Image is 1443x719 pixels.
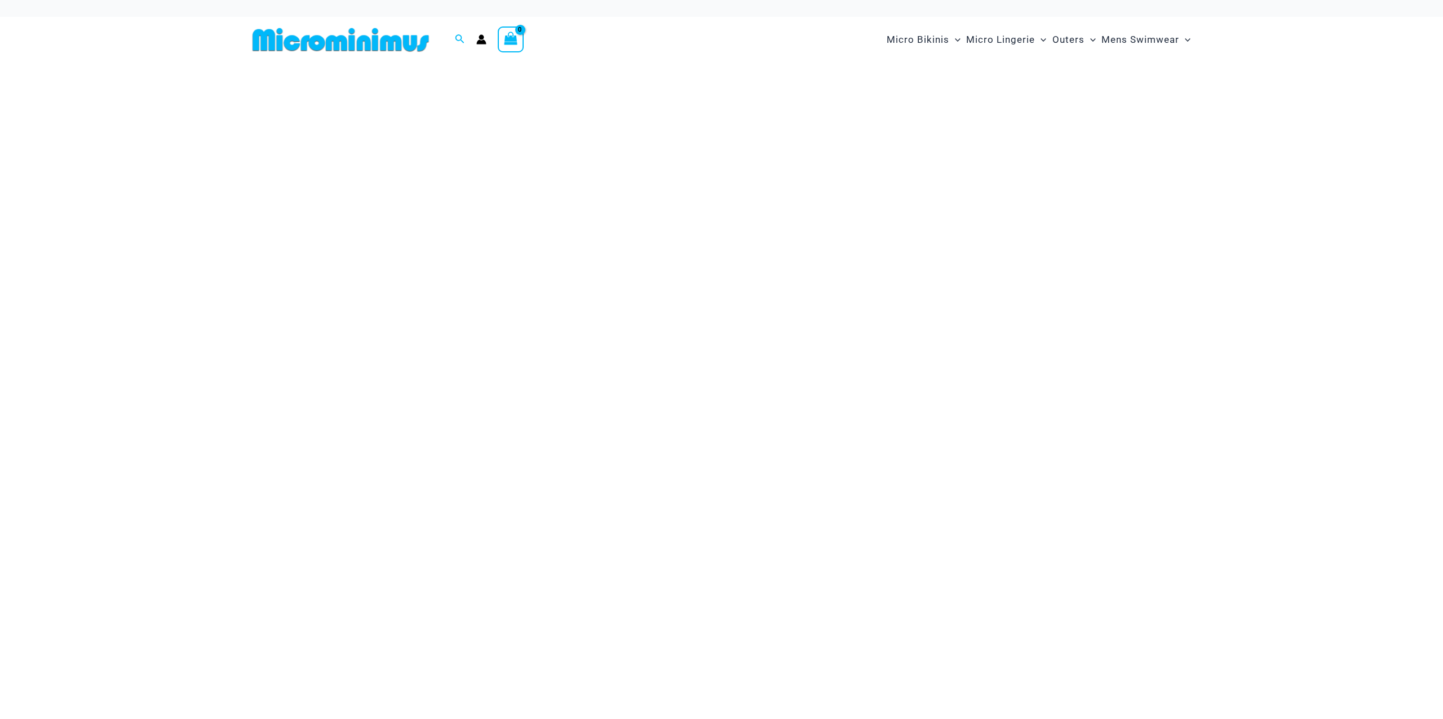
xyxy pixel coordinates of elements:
a: OutersMenu ToggleMenu Toggle [1050,23,1099,57]
a: Micro BikinisMenu ToggleMenu Toggle [884,23,963,57]
a: View Shopping Cart, empty [498,26,524,52]
span: Menu Toggle [949,25,960,54]
a: Account icon link [476,34,486,45]
a: Micro LingerieMenu ToggleMenu Toggle [963,23,1049,57]
span: Menu Toggle [1035,25,1046,54]
a: Search icon link [455,33,465,47]
span: Mens Swimwear [1101,25,1179,54]
nav: Site Navigation [882,21,1195,59]
img: MM SHOP LOGO FLAT [248,27,433,52]
span: Menu Toggle [1085,25,1096,54]
span: Menu Toggle [1179,25,1190,54]
a: Mens SwimwearMenu ToggleMenu Toggle [1099,23,1193,57]
span: Outers [1052,25,1085,54]
span: Micro Lingerie [966,25,1035,54]
span: Micro Bikinis [887,25,949,54]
